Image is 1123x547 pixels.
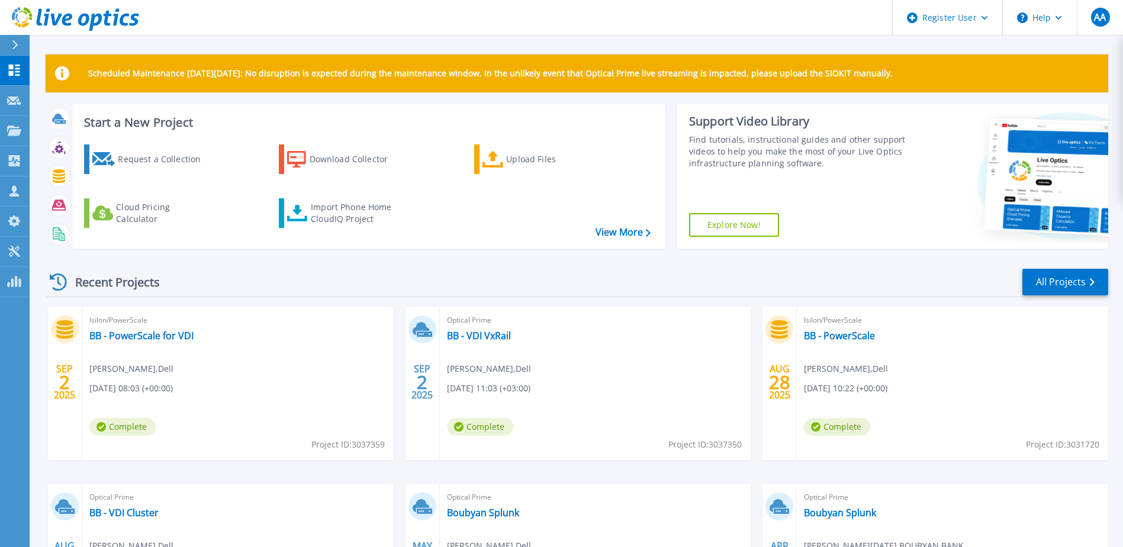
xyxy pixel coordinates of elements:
[116,201,211,225] div: Cloud Pricing Calculator
[89,314,387,327] span: Isilon/PowerScale
[53,361,76,404] div: SEP 2025
[447,382,530,395] span: [DATE] 11:03 (+03:00)
[689,134,909,169] div: Find tutorials, instructional guides and other support videos to help you make the most of your L...
[1022,269,1108,295] a: All Projects
[89,491,387,504] span: Optical Prime
[474,144,606,174] a: Upload Files
[89,330,194,342] a: BB - PowerScale for VDI
[89,362,173,375] span: [PERSON_NAME] , Dell
[447,491,744,504] span: Optical Prime
[768,361,791,404] div: AUG 2025
[447,418,513,436] span: Complete
[689,213,779,237] a: Explore Now!
[506,147,601,171] div: Upload Files
[84,144,216,174] a: Request a Collection
[769,377,790,387] span: 28
[84,116,650,129] h3: Start a New Project
[279,144,411,174] a: Download Collector
[804,330,875,342] a: BB - PowerScale
[596,227,651,238] a: View More
[118,147,213,171] div: Request a Collection
[447,330,511,342] a: BB - VDI VxRail
[1026,438,1099,451] span: Project ID: 3031720
[668,438,742,451] span: Project ID: 3037350
[311,201,403,225] div: Import Phone Home CloudIQ Project
[84,198,216,228] a: Cloud Pricing Calculator
[804,382,887,395] span: [DATE] 10:22 (+00:00)
[1094,12,1106,22] span: AA
[89,382,173,395] span: [DATE] 08:03 (+00:00)
[447,507,519,519] a: Boubyan Splunk
[804,507,876,519] a: Boubyan Splunk
[804,418,870,436] span: Complete
[689,114,909,129] div: Support Video Library
[804,314,1101,327] span: Isilon/PowerScale
[89,418,156,436] span: Complete
[417,377,427,387] span: 2
[59,377,70,387] span: 2
[447,362,531,375] span: [PERSON_NAME] , Dell
[89,507,159,519] a: BB - VDI Cluster
[88,69,893,78] p: Scheduled Maintenance [DATE][DATE]: No disruption is expected during the maintenance window. In t...
[447,314,744,327] span: Optical Prime
[310,147,404,171] div: Download Collector
[311,438,385,451] span: Project ID: 3037359
[804,491,1101,504] span: Optical Prime
[46,268,176,297] div: Recent Projects
[804,362,888,375] span: [PERSON_NAME] , Dell
[411,361,433,404] div: SEP 2025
